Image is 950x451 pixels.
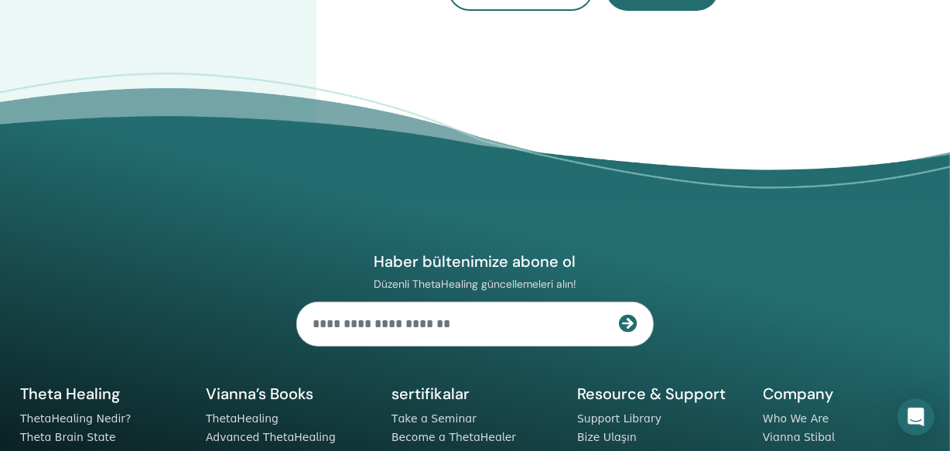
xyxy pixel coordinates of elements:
a: Who We Are [763,412,829,425]
h5: Theta Healing [20,384,187,404]
a: Theta Brain State [20,431,116,443]
h5: Company [763,384,930,404]
a: Vianna Stibal [763,431,835,443]
a: Take a Seminar [391,412,477,425]
a: Become a ThetaHealer [391,431,516,443]
a: Advanced ThetaHealing [206,431,336,443]
h5: Vianna’s Books [206,384,373,404]
a: ThetaHealing [206,412,279,425]
p: Düzenli ThetaHealing güncellemeleri alın! [296,277,654,291]
a: Bize Ulaşın [577,431,637,443]
div: Open Intercom Messenger [897,398,935,436]
h5: Resource & Support [577,384,744,404]
a: Support Library [577,412,661,425]
a: ThetaHealing Nedir? [20,412,131,425]
h5: sertifikalar [391,384,559,404]
h4: Haber bültenimize abone ol [296,251,654,272]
